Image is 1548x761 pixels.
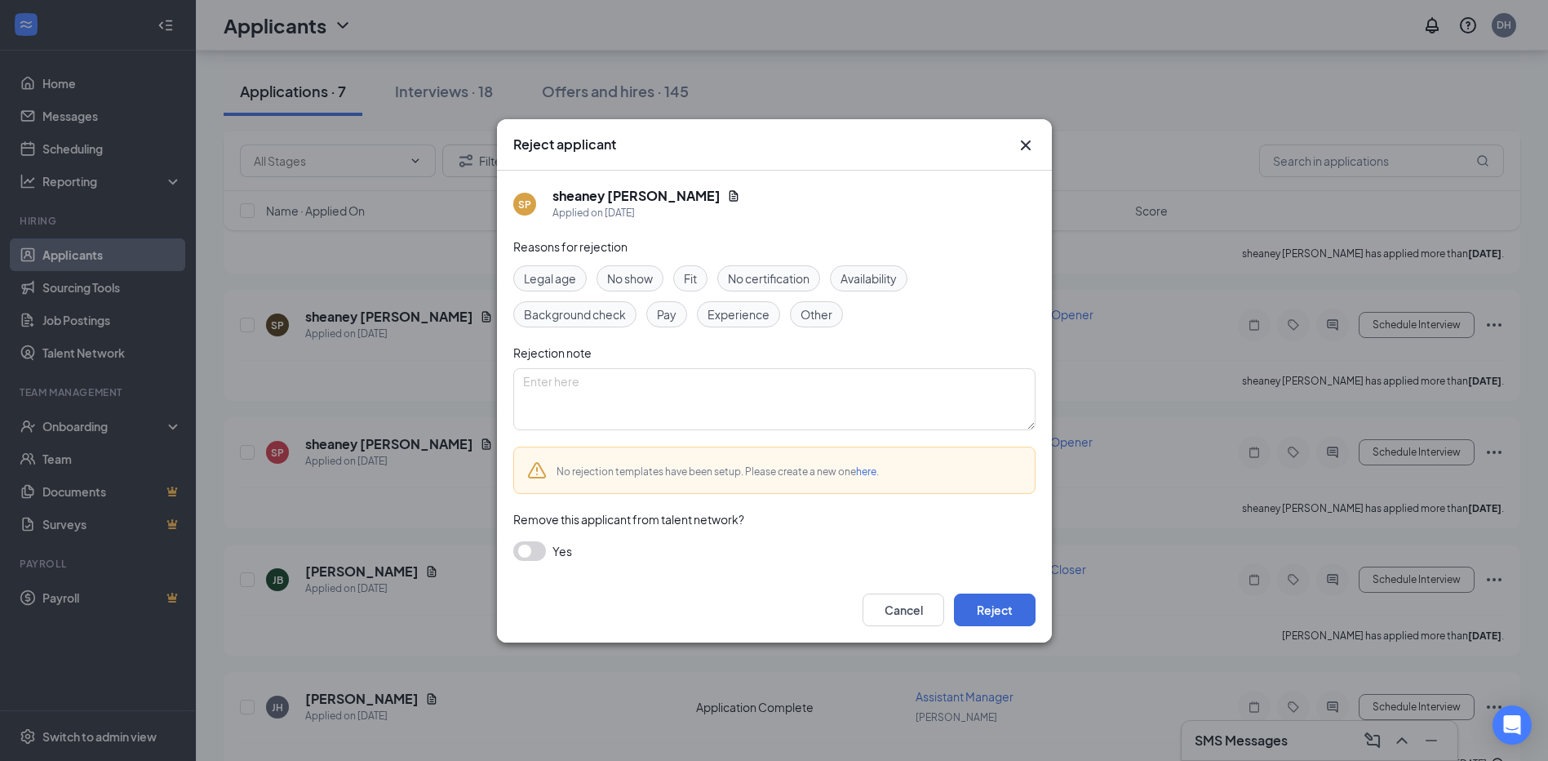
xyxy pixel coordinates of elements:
[1493,705,1532,745] div: Open Intercom Messenger
[657,305,676,323] span: Pay
[524,269,576,287] span: Legal age
[513,136,616,154] h3: Reject applicant
[801,305,832,323] span: Other
[863,594,944,626] button: Cancel
[1016,136,1036,155] button: Close
[513,512,744,527] span: Remove this applicant from talent network?
[552,541,572,561] span: Yes
[552,205,740,221] div: Applied on [DATE]
[856,465,876,478] a: here
[684,269,697,287] span: Fit
[1016,136,1036,155] svg: Cross
[841,269,897,287] span: Availability
[607,269,653,287] span: No show
[728,269,809,287] span: No certification
[513,345,592,360] span: Rejection note
[557,465,879,478] span: No rejection templates have been setup. Please create a new one .
[518,197,531,211] div: SP
[954,594,1036,626] button: Reject
[552,187,721,205] h5: sheaney [PERSON_NAME]
[727,189,740,202] svg: Document
[513,239,628,254] span: Reasons for rejection
[524,305,626,323] span: Background check
[527,461,547,480] svg: Warning
[707,305,770,323] span: Experience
